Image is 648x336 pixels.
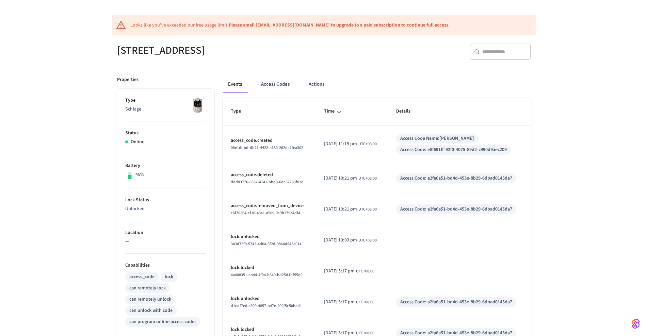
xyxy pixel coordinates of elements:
p: access_code.created [231,137,308,144]
div: Access Code: e8f691ff-92f0-4075-89d2-c990d9aec209 [400,146,507,153]
div: Etc/GMT-8 [324,237,377,244]
p: Type [125,97,206,104]
div: Etc/GMT-8 [324,206,377,213]
span: UTC+08:00 [358,206,377,213]
p: Status [125,130,206,137]
div: Etc/GMT-8 [324,175,377,182]
p: access_code.deleted [231,171,308,179]
p: Online [131,138,144,146]
span: 4a408351-ab44-4f94-b840-bd25d1bf55d9 [231,272,303,278]
button: Access Codes [256,76,295,93]
span: 08e1dbbd-db21-4422-a180-262dc1fea302 [231,145,303,151]
div: can remotely unlock [129,296,171,303]
div: can remotely lock [129,285,166,292]
span: UTC+08:00 [356,299,374,305]
div: access_code [129,273,155,281]
div: Access Code: a2fa6a51-bd4d-453e-8b29-6dbad0145da7 [400,175,512,182]
div: Access Code Name: [PERSON_NAME] [400,135,474,142]
p: Unlocked [125,205,206,213]
span: Time [324,106,343,117]
div: lock [165,273,173,281]
span: [DATE] 11:19 pm [324,140,357,148]
div: Etc/GMT-8 [324,299,374,306]
p: lock.locked [231,264,308,271]
p: lock.unlocked [231,233,308,240]
span: [DATE] 10:21 pm [324,206,357,213]
p: lock.unlocked [231,295,308,302]
button: Actions [303,76,330,93]
span: [DATE] 10:03 pm [324,237,357,244]
div: Looks like you've exceeded our free usage limit. [130,22,450,29]
span: Details [396,106,419,117]
p: — [125,238,206,245]
p: 45% [135,171,144,178]
p: Schlage [125,106,206,113]
span: ddd03776-0552-4141-bbd8-6dc57233f83c [231,179,303,185]
span: UTC+08:00 [356,268,374,274]
span: c6f70364-cf10-48e1-a509-0c9b379a4df4 [231,210,300,216]
img: Schlage Sense Smart Deadbolt with Camelot Trim, Front [189,97,206,114]
p: Properties [117,76,139,83]
a: Please email [EMAIL_ADDRESS][DOMAIN_NAME] to upgrade to a paid subscription to continue full access. [229,22,450,29]
div: Etc/GMT-8 [324,140,377,148]
p: Location [125,229,206,236]
span: [DATE] 5:17 pm [324,299,355,306]
p: Lock Status [125,197,206,204]
div: can program online access codes [129,318,196,325]
p: Capabilities [125,262,206,269]
span: UTC+08:00 [358,237,377,243]
span: [DATE] 10:21 pm [324,175,357,182]
p: lock.locked [231,326,308,333]
div: ant example [223,76,531,93]
div: Access Code: a2fa6a51-bd4d-453e-8b29-6dbad0145da7 [400,206,512,213]
button: Events [223,76,247,93]
div: Etc/GMT-8 [324,268,374,275]
span: Type [231,106,250,117]
span: d1edf7e8-e399-4857-b47e-209f5c50bed1 [231,303,302,309]
span: [DATE] 5:17 pm [324,268,355,275]
p: access_code.removed_from_device [231,202,308,209]
span: 343d73f0-5742-4d6a-8f2d-9864d545e014 [231,241,302,247]
h5: [STREET_ADDRESS] [117,44,320,57]
span: UTC+08:00 [358,175,377,182]
div: Access Code: a2fa6a51-bd4d-453e-8b29-6dbad0145da7 [400,299,512,306]
img: SeamLogoGradient.69752ec5.svg [632,318,640,329]
p: Battery [125,162,206,169]
div: can unlock with code [129,307,173,314]
span: UTC+08:00 [358,141,377,147]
